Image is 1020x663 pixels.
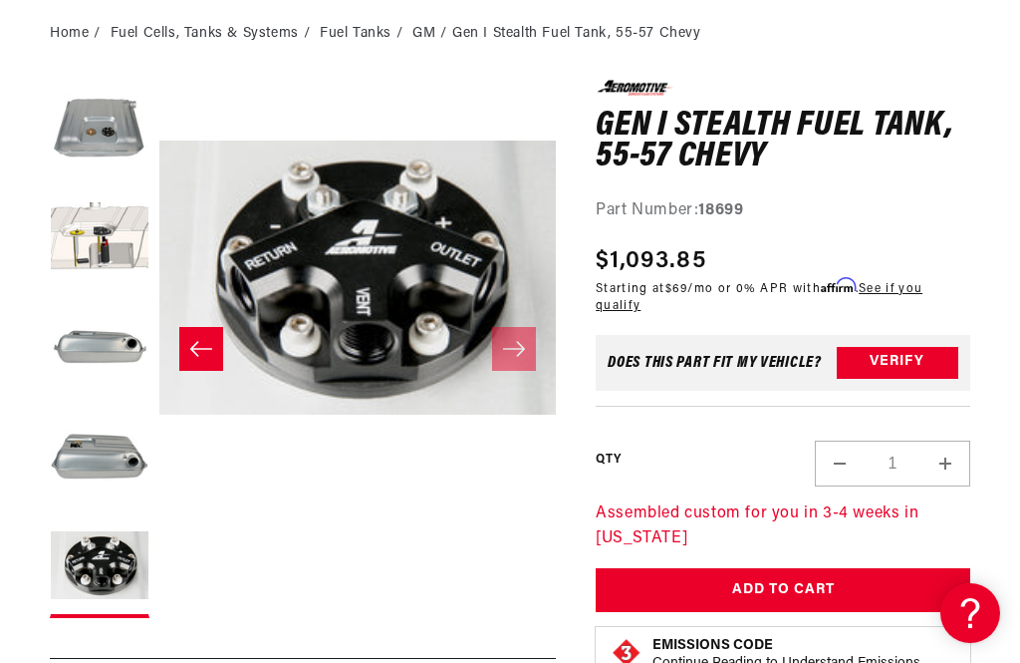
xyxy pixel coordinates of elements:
[50,189,149,289] button: Load image 2 in gallery view
[492,327,536,371] button: Slide right
[596,279,970,315] p: Starting at /mo or 0% APR with .
[50,299,149,399] button: Load image 3 in gallery view
[608,355,822,371] div: Does This part fit My vehicle?
[320,23,391,45] a: Fuel Tanks
[50,23,970,45] nav: breadcrumbs
[50,409,149,508] button: Load image 4 in gallery view
[596,111,970,173] h1: Gen I Stealth Fuel Tank, 55-57 Chevy
[652,638,773,653] strong: Emissions Code
[596,198,970,224] div: Part Number:
[596,568,970,613] button: Add to Cart
[412,23,435,45] a: GM
[179,327,223,371] button: Slide left
[698,202,743,218] strong: 18699
[50,80,556,618] media-gallery: Gallery Viewer
[821,278,856,293] span: Affirm
[50,80,149,179] button: Load image 1 in gallery view
[596,283,922,312] a: See if you qualify - Learn more about Affirm Financing (opens in modal)
[596,501,970,552] p: Assembled custom for you in 3-4 weeks in [US_STATE]
[665,283,688,295] span: $69
[596,452,621,469] label: QTY
[452,23,701,45] li: Gen I Stealth Fuel Tank, 55-57 Chevy
[837,347,958,379] button: Verify
[50,518,149,618] button: Load image 5 in gallery view
[50,23,89,45] a: Home
[111,23,316,45] li: Fuel Cells, Tanks & Systems
[596,243,706,279] span: $1,093.85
